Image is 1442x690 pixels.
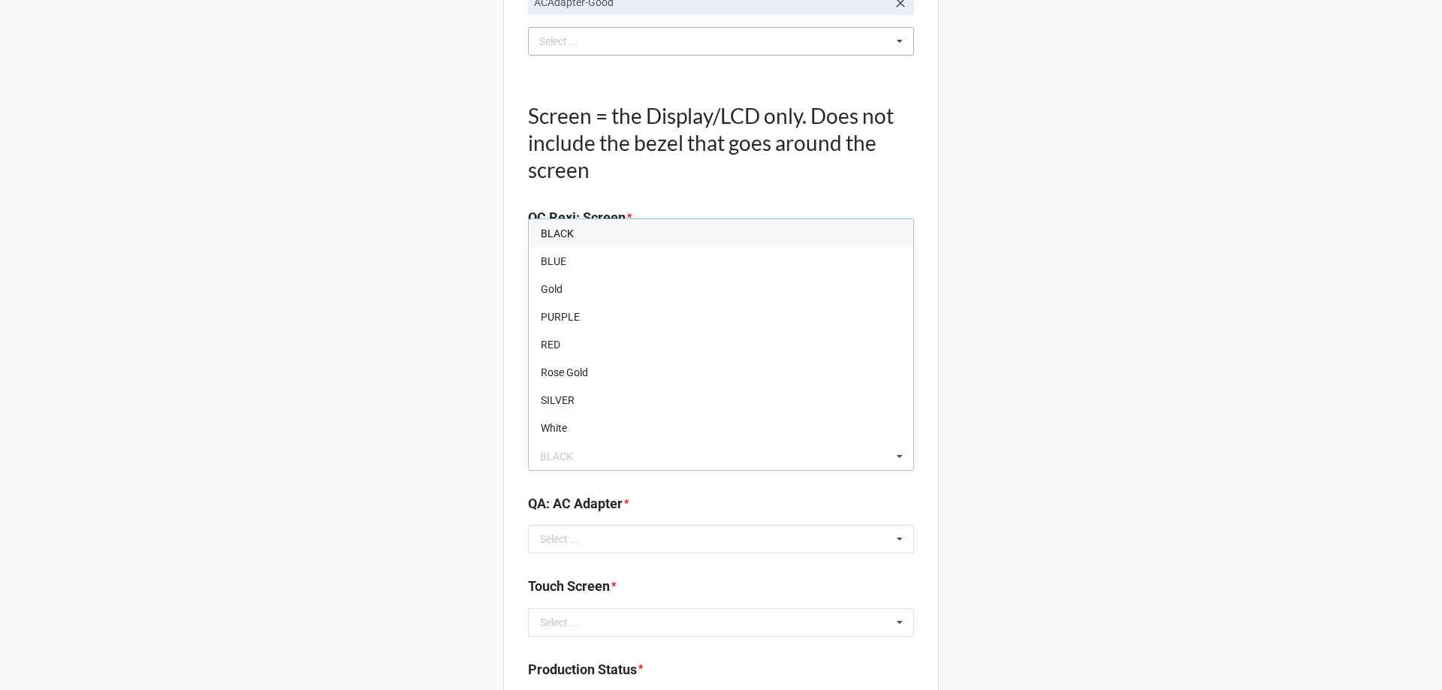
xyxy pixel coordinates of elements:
[541,422,567,434] span: White
[528,493,623,514] label: QA: AC Adapter
[528,659,637,680] label: Production Status
[541,311,580,323] span: PURPLE
[541,255,566,267] span: BLUE
[541,339,560,351] span: RED
[528,576,610,597] label: Touch Screen
[541,366,588,378] span: Rose Gold
[528,102,914,183] h1: Screen = the Display/LCD only. Does not include the bezel that goes around the screen
[540,534,579,544] div: Select ...
[535,32,600,50] div: Select ...
[528,207,626,228] label: QC Rexi: Screen
[541,283,563,295] span: Gold
[541,227,574,240] span: BLACK
[540,617,579,628] div: Select ...
[541,394,575,406] span: SILVER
